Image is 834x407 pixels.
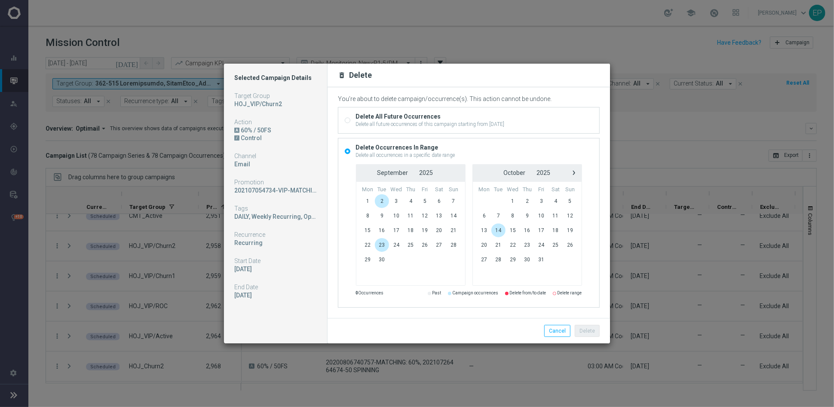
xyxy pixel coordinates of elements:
[338,71,346,79] i: delete_forever
[534,253,549,266] span: 31
[491,253,506,266] span: 28
[432,223,446,237] span: 20
[419,169,433,176] span: 2025
[520,186,534,193] th: weekday
[491,223,506,237] span: 14
[477,238,492,252] span: 20
[537,169,551,176] span: 2025
[234,160,317,168] div: Email
[361,209,375,223] span: 8
[569,167,580,178] button: ›
[491,209,506,223] span: 7
[356,113,504,120] div: Delete All Future Occurrences
[241,134,317,142] div: Control
[418,209,432,223] span: 12
[234,213,317,220] div: DAILY, Weekly Recurring, Optimised Control Group, Upto $200
[234,187,317,194] div: 202107054734-VIP-MATCHING: 60%, 20210726464735-VIP-50 SPINNING
[563,238,577,252] span: 26
[338,95,600,103] div: You’re about to delete campaign/occurrence(s). This action cannot be undone.
[446,223,460,237] span: 21
[234,74,317,82] h1: Selected Campaign Details
[520,223,534,237] span: 16
[563,223,577,237] span: 19
[575,325,600,337] button: Delete
[389,186,404,193] th: weekday
[356,290,384,297] label: Occurrences
[477,209,492,223] span: 6
[549,223,563,237] span: 18
[361,238,375,252] span: 22
[477,223,492,237] span: 13
[356,151,455,159] div: Delete all occurrences in a specific date range
[234,135,239,141] div: /
[446,209,460,223] span: 14
[504,169,526,176] span: October
[491,238,506,252] span: 21
[234,257,317,265] div: Start Date
[404,223,418,237] span: 18
[549,209,563,223] span: 11
[418,194,432,208] span: 5
[520,194,534,208] span: 2
[563,209,577,223] span: 12
[418,223,432,237] span: 19
[531,167,556,178] button: 2025
[375,253,389,266] span: 30
[356,164,582,286] bs-daterangepicker-inline-container: calendar
[371,167,414,178] button: September
[389,223,404,237] span: 17
[375,238,389,252] span: 23
[534,194,549,208] span: 3
[475,167,580,178] bs-datepicker-navigation-view: ​ ​ ​
[234,100,317,108] div: HOJ_VIP/Churn2
[520,253,534,266] span: 30
[389,209,404,223] span: 10
[446,238,460,252] span: 28
[375,209,389,223] span: 9
[549,186,563,193] th: weekday
[375,186,389,193] th: weekday
[361,223,375,237] span: 15
[432,194,446,208] span: 6
[375,223,389,237] span: 16
[534,209,549,223] span: 10
[234,152,317,160] div: Channel
[506,194,520,208] span: 1
[404,209,418,223] span: 11
[446,194,460,208] span: 7
[389,194,404,208] span: 3
[432,186,446,193] th: weekday
[389,238,404,252] span: 24
[477,253,492,266] span: 27
[349,70,372,80] h2: Delete
[356,291,359,295] strong: 0
[477,186,492,193] th: weekday
[404,238,418,252] span: 25
[534,186,549,193] th: weekday
[534,238,549,252] span: 24
[234,128,239,133] div: A
[377,169,408,176] span: September
[498,167,531,178] button: October
[234,134,317,142] div: DN
[549,194,563,208] span: 4
[234,126,317,134] div: 60% / 50FS
[446,186,460,193] th: weekday
[234,205,317,212] div: Tags
[414,167,438,178] button: 2025
[418,186,432,193] th: weekday
[534,223,549,237] span: 17
[356,120,504,128] div: Delete all future occurrences of this campaign starting from [DATE]
[432,238,446,252] span: 27
[404,194,418,208] span: 4
[558,290,582,297] label: Delete range
[234,265,317,273] div: 14 Sep 2021, Tuesday
[506,253,520,266] span: 29
[432,290,442,297] label: Past
[520,238,534,252] span: 23
[506,238,520,252] span: 22
[520,209,534,223] span: 9
[241,126,317,134] div: 60% / 50FS
[234,283,317,291] div: End Date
